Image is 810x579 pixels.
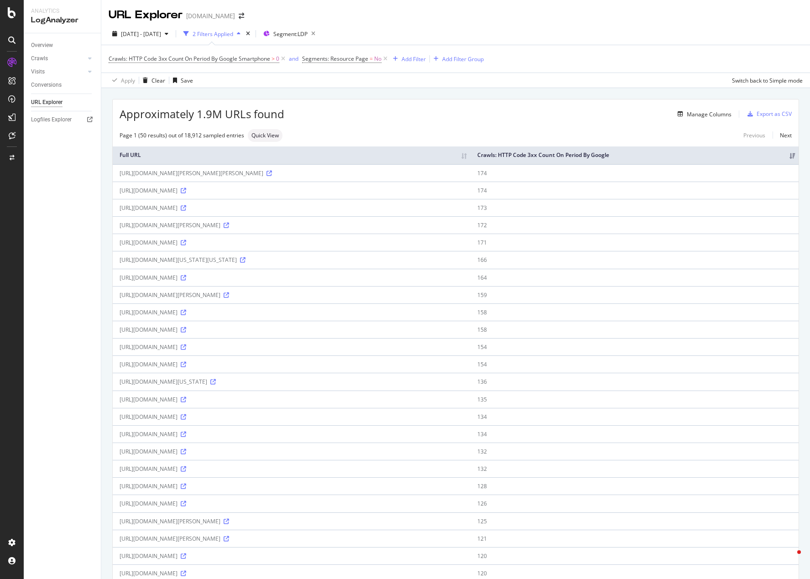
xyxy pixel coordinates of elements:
[120,187,464,194] div: [URL][DOMAIN_NAME]
[31,7,94,15] div: Analytics
[120,465,464,473] div: [URL][DOMAIN_NAME]
[470,234,799,251] td: 171
[120,308,464,316] div: [URL][DOMAIN_NAME]
[470,391,799,408] td: 135
[260,26,319,41] button: Segment:LDP
[181,77,193,84] div: Save
[120,291,464,299] div: [URL][DOMAIN_NAME][PERSON_NAME]
[120,343,464,351] div: [URL][DOMAIN_NAME]
[470,477,799,495] td: 128
[31,80,94,90] a: Conversions
[273,30,308,38] span: Segment: LDP
[31,67,45,77] div: Visits
[272,55,275,63] span: >
[773,129,792,142] a: Next
[251,133,279,138] span: Quick View
[31,54,48,63] div: Crawls
[120,500,464,507] div: [URL][DOMAIN_NAME]
[442,55,484,63] div: Add Filter Group
[31,115,94,125] a: Logfiles Explorer
[374,52,381,65] span: No
[152,77,165,84] div: Clear
[470,338,799,355] td: 154
[470,216,799,234] td: 172
[31,115,72,125] div: Logfiles Explorer
[120,256,464,264] div: [URL][DOMAIN_NAME][US_STATE][US_STATE]
[674,109,732,120] button: Manage Columns
[779,548,801,570] iframe: Intercom live chat
[113,146,470,164] th: Full URL: activate to sort column ascending
[757,110,792,118] div: Export as CSV
[470,355,799,373] td: 154
[121,30,161,38] span: [DATE] - [DATE]
[31,67,85,77] a: Visits
[370,55,373,63] span: =
[120,413,464,421] div: [URL][DOMAIN_NAME]
[120,239,464,246] div: [URL][DOMAIN_NAME]
[470,164,799,182] td: 174
[31,41,53,50] div: Overview
[120,169,464,177] div: [URL][DOMAIN_NAME][PERSON_NAME][PERSON_NAME]
[120,204,464,212] div: [URL][DOMAIN_NAME]
[470,251,799,268] td: 166
[389,53,426,64] button: Add Filter
[687,110,732,118] div: Manage Columns
[470,373,799,390] td: 136
[193,30,233,38] div: 2 Filters Applied
[244,29,252,38] div: times
[402,55,426,63] div: Add Filter
[120,482,464,490] div: [URL][DOMAIN_NAME]
[31,98,94,107] a: URL Explorer
[109,26,172,41] button: [DATE] - [DATE]
[470,495,799,512] td: 126
[470,547,799,564] td: 120
[470,512,799,530] td: 125
[470,199,799,216] td: 173
[728,73,803,88] button: Switch back to Simple mode
[302,55,368,63] span: Segments: Resource Page
[120,274,464,282] div: [URL][DOMAIN_NAME]
[180,26,244,41] button: 2 Filters Applied
[470,303,799,321] td: 158
[470,321,799,338] td: 158
[430,53,484,64] button: Add Filter Group
[31,54,85,63] a: Crawls
[470,408,799,425] td: 134
[120,448,464,455] div: [URL][DOMAIN_NAME]
[121,77,135,84] div: Apply
[120,378,464,386] div: [URL][DOMAIN_NAME][US_STATE]
[289,55,298,63] div: and
[289,54,298,63] button: and
[744,107,792,121] button: Export as CSV
[31,41,94,50] a: Overview
[276,52,279,65] span: 0
[470,443,799,460] td: 132
[109,55,270,63] span: Crawls: HTTP Code 3xx Count On Period By Google Smartphone
[239,13,244,19] div: arrow-right-arrow-left
[169,73,193,88] button: Save
[120,396,464,403] div: [URL][DOMAIN_NAME]
[470,182,799,199] td: 174
[470,286,799,303] td: 159
[470,530,799,547] td: 121
[120,552,464,560] div: [URL][DOMAIN_NAME]
[120,430,464,438] div: [URL][DOMAIN_NAME]
[31,98,63,107] div: URL Explorer
[31,80,62,90] div: Conversions
[470,146,799,164] th: Crawls: HTTP Code 3xx Count On Period By Google: activate to sort column ascending
[120,569,464,577] div: [URL][DOMAIN_NAME]
[470,460,799,477] td: 132
[120,106,284,122] span: Approximately 1.9M URLs found
[109,73,135,88] button: Apply
[120,131,244,139] div: Page 1 (50 results) out of 18,912 sampled entries
[120,221,464,229] div: [URL][DOMAIN_NAME][PERSON_NAME]
[120,326,464,334] div: [URL][DOMAIN_NAME]
[139,73,165,88] button: Clear
[470,269,799,286] td: 164
[732,77,803,84] div: Switch back to Simple mode
[470,425,799,443] td: 134
[109,7,183,23] div: URL Explorer
[186,11,235,21] div: [DOMAIN_NAME]
[31,15,94,26] div: LogAnalyzer
[120,535,464,542] div: [URL][DOMAIN_NAME][PERSON_NAME]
